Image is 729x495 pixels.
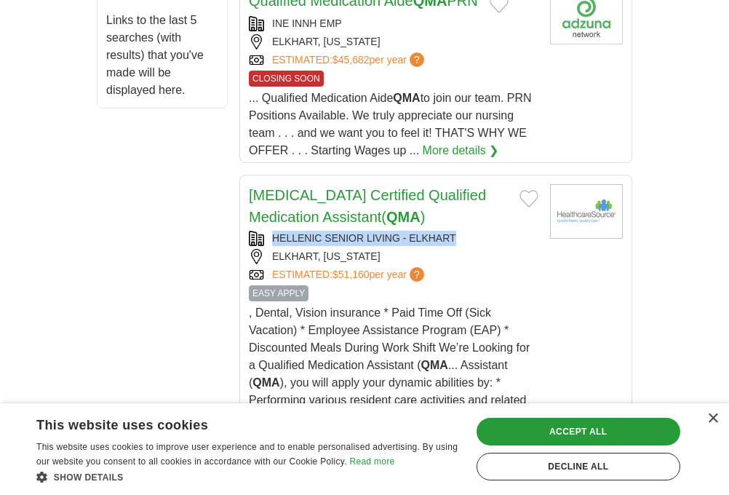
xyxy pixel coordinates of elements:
[249,71,324,87] span: CLOSING SOON
[332,54,370,66] span: $45,682
[386,209,421,225] strong: QMA
[36,442,458,467] span: This website uses cookies to improve user experience and to enable personalised advertising. By u...
[477,418,680,445] div: Accept all
[410,52,424,67] span: ?
[54,472,124,483] span: Show details
[707,413,718,424] div: Close
[421,359,448,371] strong: QMA
[36,412,422,434] div: This website uses cookies
[272,267,427,282] a: ESTIMATED:$51,160per year?
[249,231,538,246] div: HELLENIC SENIOR LIVING - ELKHART
[477,453,680,480] div: Decline all
[249,16,538,31] div: INE INNH EMP
[519,190,538,207] button: Add to favorite jobs
[249,306,530,441] span: , Dental, Vision insurance * Paid Time Off (Sick Vacation) * Employee Assistance Program (EAP) * ...
[249,92,532,157] span: ... Qualified Medication Aide to join our team. PRN Positions Available. We truly appreciate our ...
[423,142,499,159] a: More details ❯
[550,184,623,239] img: Company logo
[252,376,279,389] strong: QMA
[332,269,370,280] span: $51,160
[249,285,308,301] span: EASY APPLY
[349,456,394,467] a: Read more, opens a new window
[106,12,218,99] p: Links to the last 5 searches (with results) that you've made will be displayed here.
[36,470,458,484] div: Show details
[249,34,538,49] div: ELKHART, [US_STATE]
[393,92,420,104] strong: QMA
[272,52,427,68] a: ESTIMATED:$45,682per year?
[249,249,538,264] div: ELKHART, [US_STATE]
[249,187,486,225] a: [MEDICAL_DATA] Certified Qualified Medication Assistant(QMA)
[410,267,424,282] span: ?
